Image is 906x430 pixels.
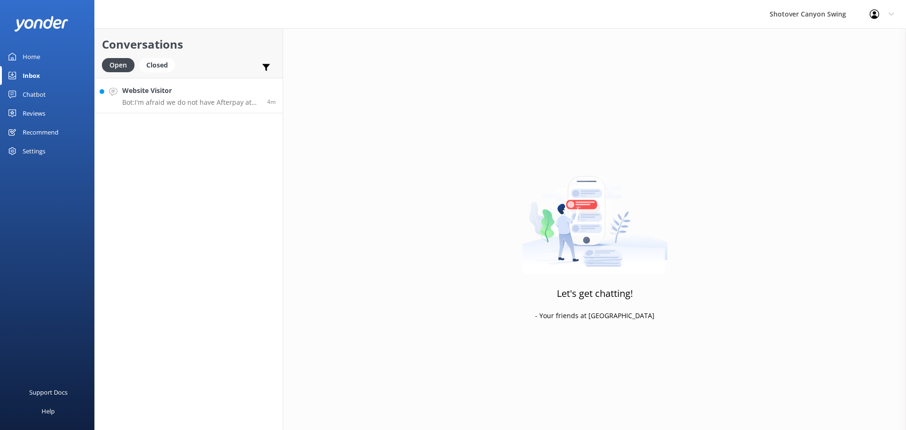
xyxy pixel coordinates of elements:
[102,58,134,72] div: Open
[557,286,633,301] h3: Let's get chatting!
[23,85,46,104] div: Chatbot
[95,78,283,113] a: Website VisitorBot:I'm afraid we do not have Afterpay at this time.4m
[139,59,180,70] a: Closed
[23,104,45,123] div: Reviews
[14,16,68,32] img: yonder-white-logo.png
[42,402,55,421] div: Help
[23,123,59,142] div: Recommend
[102,59,139,70] a: Open
[23,66,40,85] div: Inbox
[29,383,67,402] div: Support Docs
[139,58,175,72] div: Closed
[23,47,40,66] div: Home
[102,35,276,53] h2: Conversations
[267,98,276,106] span: Sep 05 2025 03:05pm (UTC +12:00) Pacific/Auckland
[522,156,668,274] img: artwork of a man stealing a conversation from at giant smartphone
[122,85,260,96] h4: Website Visitor
[122,98,260,107] p: Bot: I'm afraid we do not have Afterpay at this time.
[535,311,654,321] p: - Your friends at [GEOGRAPHIC_DATA]
[23,142,45,160] div: Settings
